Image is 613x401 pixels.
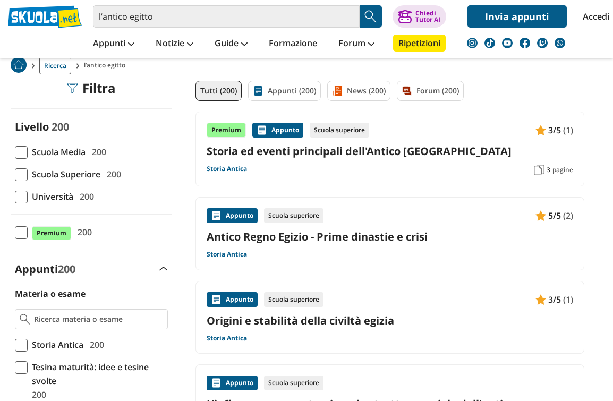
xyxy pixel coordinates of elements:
[67,83,78,93] img: Filtra filtri mobile
[195,81,242,101] a: Tutti (200)
[159,267,168,271] img: Apri e chiudi sezione
[28,190,73,203] span: Università
[207,229,573,244] a: Antico Regno Egizio - Prime dinastie e crisi
[15,120,49,134] label: Livello
[32,226,71,240] span: Premium
[563,209,573,223] span: (2)
[535,125,546,135] img: Appunti contenuto
[555,38,565,48] img: WhatsApp
[58,262,75,276] span: 200
[207,313,573,328] a: Origini e stabilità della civiltà egizia
[393,5,446,28] button: ChiediTutor AI
[28,338,83,352] span: Storia Antica
[207,376,258,390] div: Appunto
[207,208,258,223] div: Appunto
[39,57,71,74] a: Ricerca
[211,378,222,388] img: Appunti contenuto
[467,38,478,48] img: instagram
[20,314,30,325] img: Ricerca materia o esame
[402,86,412,96] img: Forum filtro contenuto
[211,210,222,221] img: Appunti contenuto
[207,165,247,173] a: Storia Antica
[248,81,321,101] a: Appunti (200)
[310,123,369,138] div: Scuola superiore
[84,57,130,74] span: l’antico egitto
[332,86,343,96] img: News filtro contenuto
[264,292,323,307] div: Scuola superiore
[467,5,567,28] a: Invia appunti
[52,120,69,134] span: 200
[67,81,116,96] div: Filtra
[535,210,546,221] img: Appunti contenuto
[15,262,75,276] label: Appunti
[327,81,390,101] a: News (200)
[253,86,263,96] img: Appunti filtro contenuto
[502,38,513,48] img: youtube
[212,35,250,54] a: Guide
[264,376,323,390] div: Scuola superiore
[28,360,168,388] span: Tesina maturità: idee e tesine svolte
[583,5,605,28] a: Accedi
[103,167,121,181] span: 200
[548,293,561,306] span: 3/5
[153,35,196,54] a: Notizie
[415,10,440,23] div: Chiedi Tutor AI
[520,38,530,48] img: facebook
[28,167,100,181] span: Scuola Superiore
[257,125,267,135] img: Appunti contenuto
[207,334,247,343] a: Storia Antica
[93,5,360,28] input: Cerca appunti, riassunti o versioni
[534,165,544,175] img: Pagine
[563,123,573,137] span: (1)
[11,57,27,73] img: Home
[90,35,137,54] a: Appunti
[266,35,320,54] a: Formazione
[535,294,546,305] img: Appunti contenuto
[537,38,548,48] img: twitch
[211,294,222,305] img: Appunti contenuto
[15,288,86,300] label: Materia o esame
[336,35,377,54] a: Forum
[484,38,495,48] img: tiktok
[547,166,550,174] span: 3
[34,314,163,325] input: Ricerca materia o esame
[11,57,27,74] a: Home
[207,292,258,307] div: Appunto
[397,81,464,101] a: Forum (200)
[73,225,92,239] span: 200
[207,250,247,259] a: Storia Antica
[393,35,446,52] a: Ripetizioni
[552,166,573,174] span: pagine
[86,338,104,352] span: 200
[75,190,94,203] span: 200
[360,5,382,28] button: Search Button
[207,123,246,138] div: Premium
[563,293,573,306] span: (1)
[264,208,323,223] div: Scuola superiore
[363,8,379,24] img: Cerca appunti, riassunti o versioni
[252,123,303,138] div: Appunto
[88,145,106,159] span: 200
[548,123,561,137] span: 3/5
[548,209,561,223] span: 5/5
[207,144,573,158] a: Storia ed eventi principali dell'Antico [GEOGRAPHIC_DATA]
[28,145,86,159] span: Scuola Media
